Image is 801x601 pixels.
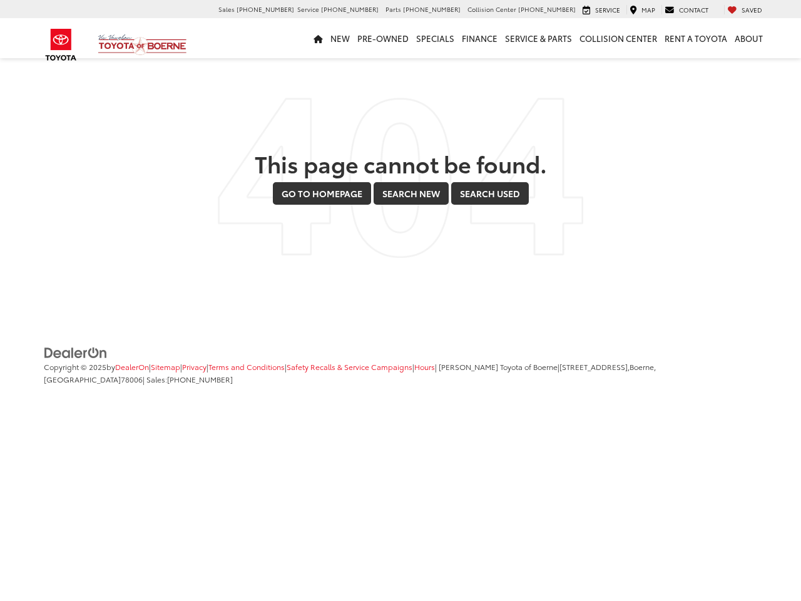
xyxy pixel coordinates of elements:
span: Copyright © 2025 [44,361,106,372]
a: Search Used [451,182,529,205]
span: [PHONE_NUMBER] [403,4,461,14]
a: Service [579,5,623,15]
a: Sitemap [151,361,180,372]
span: 78006 [121,374,143,384]
span: Contact [679,5,708,14]
a: Rent a Toyota [661,18,731,58]
span: [PHONE_NUMBER] [321,4,379,14]
span: Sales [218,4,235,14]
span: by [106,361,149,372]
span: Service [595,5,620,14]
span: | [PERSON_NAME] Toyota of Boerne [435,361,558,372]
a: Pre-Owned [354,18,412,58]
span: Boerne, [630,361,656,372]
span: Service [297,4,319,14]
span: | [207,361,285,372]
a: About [731,18,767,58]
img: DealerOn [44,346,108,360]
a: DealerOn Home Page [115,361,149,372]
span: [PHONE_NUMBER] [518,4,576,14]
a: DealerOn [44,346,108,358]
span: [PHONE_NUMBER] [237,4,294,14]
a: Service & Parts: Opens in a new tab [501,18,576,58]
span: [GEOGRAPHIC_DATA] [44,374,121,384]
span: | [412,361,435,372]
span: [PHONE_NUMBER] [167,374,233,384]
a: Contact [661,5,712,15]
a: Privacy [182,361,207,372]
span: | Sales: [143,374,233,384]
a: Map [626,5,658,15]
span: Collision Center [467,4,516,14]
a: Home [310,18,327,58]
img: Toyota [38,24,84,65]
span: [STREET_ADDRESS], [559,361,630,372]
h2: This page cannot be found. [44,151,757,176]
a: Terms and Conditions [208,361,285,372]
span: Saved [742,5,762,14]
a: Search New [374,182,449,205]
a: Go to Homepage [273,182,371,205]
span: | [285,361,412,372]
span: | [180,361,207,372]
span: | [149,361,180,372]
a: My Saved Vehicles [724,5,765,15]
a: Hours [414,361,435,372]
a: Finance [458,18,501,58]
span: Map [641,5,655,14]
img: Vic Vaughan Toyota of Boerne [98,34,187,56]
a: Safety Recalls & Service Campaigns, Opens in a new tab [287,361,412,372]
a: Specials [412,18,458,58]
a: New [327,18,354,58]
span: Parts [385,4,401,14]
a: Collision Center [576,18,661,58]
